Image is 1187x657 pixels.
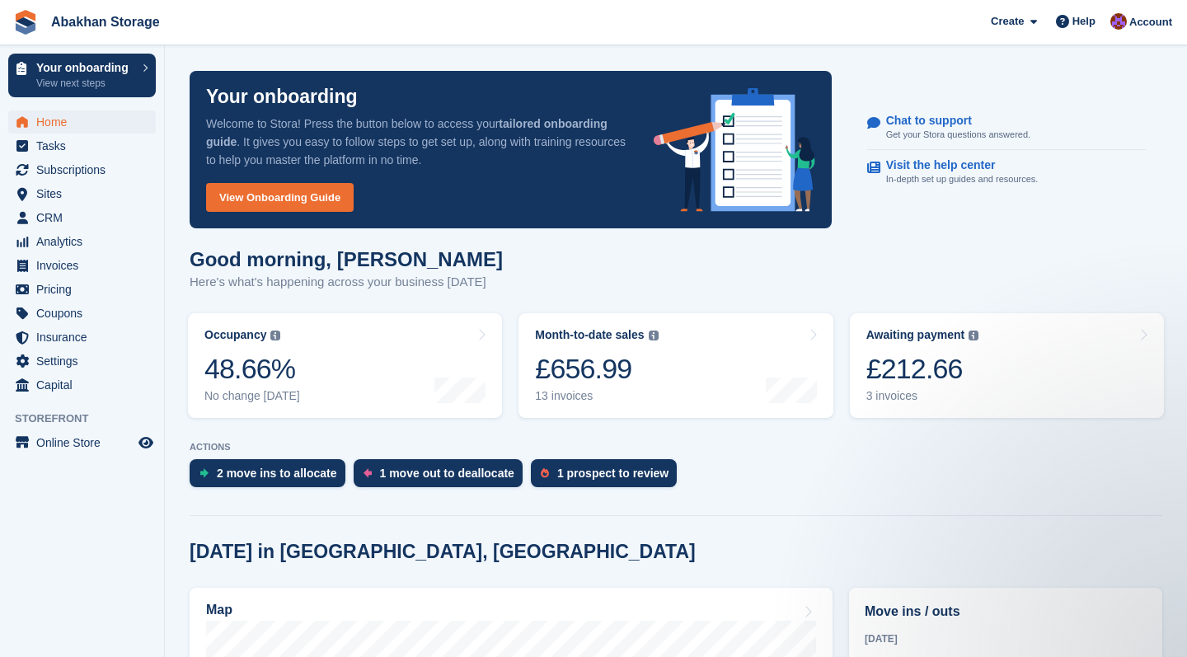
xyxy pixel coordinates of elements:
[867,106,1147,151] a: Chat to support Get your Stora questions answered.
[15,411,164,427] span: Storefront
[36,230,135,253] span: Analytics
[1072,13,1096,30] span: Help
[136,433,156,453] a: Preview store
[8,110,156,134] a: menu
[8,134,156,157] a: menu
[557,467,669,480] div: 1 prospect to review
[13,10,38,35] img: stora-icon-8386f47178a22dfd0bd8f6a31ec36ba5ce8667c1dd55bd0f319d3a0aa187defe.svg
[380,467,514,480] div: 1 move out to deallocate
[206,115,627,169] p: Welcome to Stora! Press the button below to access your . It gives you easy to follow steps to ge...
[36,326,135,349] span: Insurance
[867,150,1147,195] a: Visit the help center In-depth set up guides and resources.
[1129,14,1172,31] span: Account
[206,603,232,617] h2: Map
[886,114,1017,128] p: Chat to support
[8,206,156,229] a: menu
[8,431,156,454] a: menu
[364,468,372,478] img: move_outs_to_deallocate_icon-f764333ba52eb49d3ac5e1228854f67142a1ed5810a6f6cc68b1a99e826820c5.svg
[866,389,979,403] div: 3 invoices
[204,389,300,403] div: No change [DATE]
[654,88,815,212] img: onboarding-info-6c161a55d2c0e0a8cae90662b2fe09162a5109e8cc188191df67fb4f79e88e88.svg
[36,134,135,157] span: Tasks
[8,230,156,253] a: menu
[865,602,1147,622] h2: Move ins / outs
[36,254,135,277] span: Invoices
[36,158,135,181] span: Subscriptions
[36,431,135,454] span: Online Store
[8,254,156,277] a: menu
[535,389,658,403] div: 13 invoices
[535,328,644,342] div: Month-to-date sales
[8,326,156,349] a: menu
[531,459,685,495] a: 1 prospect to review
[8,350,156,373] a: menu
[36,373,135,397] span: Capital
[270,331,280,340] img: icon-info-grey-7440780725fd019a000dd9b08b2336e03edf1995a4989e88bcd33f0948082b44.svg
[1110,13,1127,30] img: William Abakhan
[8,278,156,301] a: menu
[866,352,979,386] div: £212.66
[204,352,300,386] div: 48.66%
[206,87,358,106] p: Your onboarding
[8,158,156,181] a: menu
[36,278,135,301] span: Pricing
[36,76,134,91] p: View next steps
[535,352,658,386] div: £656.99
[969,331,978,340] img: icon-info-grey-7440780725fd019a000dd9b08b2336e03edf1995a4989e88bcd33f0948082b44.svg
[865,631,1147,646] div: [DATE]
[354,459,531,495] a: 1 move out to deallocate
[8,182,156,205] a: menu
[649,331,659,340] img: icon-info-grey-7440780725fd019a000dd9b08b2336e03edf1995a4989e88bcd33f0948082b44.svg
[217,467,337,480] div: 2 move ins to allocate
[8,302,156,325] a: menu
[190,541,696,563] h2: [DATE] in [GEOGRAPHIC_DATA], [GEOGRAPHIC_DATA]
[36,110,135,134] span: Home
[36,206,135,229] span: CRM
[36,302,135,325] span: Coupons
[850,313,1164,418] a: Awaiting payment £212.66 3 invoices
[8,373,156,397] a: menu
[199,468,209,478] img: move_ins_to_allocate_icon-fdf77a2bb77ea45bf5b3d319d69a93e2d87916cf1d5bf7949dd705db3b84f3ca.svg
[188,313,502,418] a: Occupancy 48.66% No change [DATE]
[541,468,549,478] img: prospect-51fa495bee0391a8d652442698ab0144808aea92771e9ea1ae160a38d050c398.svg
[866,328,965,342] div: Awaiting payment
[991,13,1024,30] span: Create
[36,62,134,73] p: Your onboarding
[8,54,156,97] a: Your onboarding View next steps
[190,273,503,292] p: Here's what's happening across your business [DATE]
[886,172,1039,186] p: In-depth set up guides and resources.
[36,182,135,205] span: Sites
[190,442,1162,453] p: ACTIONS
[518,313,833,418] a: Month-to-date sales £656.99 13 invoices
[36,350,135,373] span: Settings
[204,328,266,342] div: Occupancy
[886,158,1025,172] p: Visit the help center
[190,248,503,270] h1: Good morning, [PERSON_NAME]
[886,128,1030,142] p: Get your Stora questions answered.
[206,183,354,212] a: View Onboarding Guide
[45,8,167,35] a: Abakhan Storage
[190,459,354,495] a: 2 move ins to allocate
